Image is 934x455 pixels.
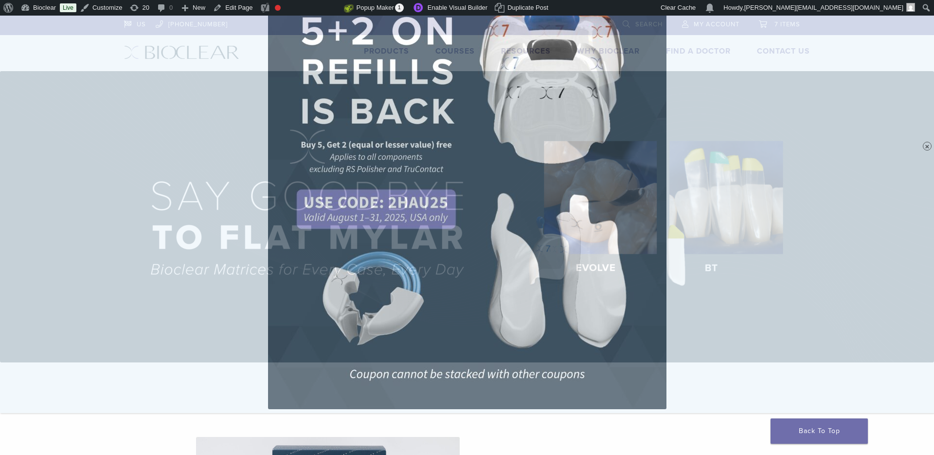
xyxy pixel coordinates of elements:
span: [PERSON_NAME][EMAIL_ADDRESS][DOMAIN_NAME] [744,4,903,11]
a: Live [60,3,76,12]
span: 1 [395,3,404,12]
div: Focus keyphrase not set [275,5,281,11]
a: Back To Top [771,418,868,444]
button: Close [923,142,932,151]
img: Views over 48 hours. Click for more Jetpack Stats. [289,2,344,14]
